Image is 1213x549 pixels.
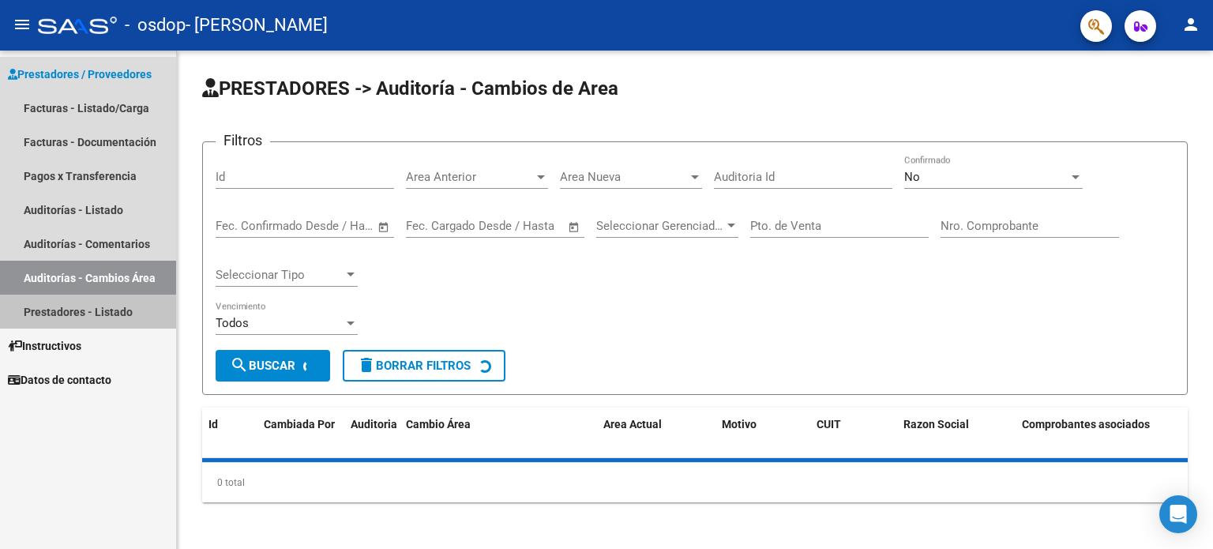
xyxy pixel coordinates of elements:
[375,218,393,236] button: Open calendar
[230,355,249,374] mat-icon: search
[216,268,344,282] span: Seleccionar Tipo
[596,219,724,233] span: Seleccionar Gerenciador
[216,316,249,330] span: Todos
[904,170,920,184] span: No
[406,170,534,184] span: Area Anterior
[216,350,330,382] button: Buscar
[817,418,841,431] span: CUIT
[1159,495,1197,533] div: Open Intercom Messenger
[565,218,584,236] button: Open calendar
[281,219,358,233] input: End date
[8,371,111,389] span: Datos de contacto
[903,418,969,431] span: Razon Social
[406,219,457,233] input: Start date
[351,418,397,431] span: Auditoria
[597,408,715,477] datatable-header-cell: Area Actual
[406,418,471,431] span: Cambio Área
[186,8,328,43] span: - [PERSON_NAME]
[1181,15,1200,34] mat-icon: person
[216,130,270,152] h3: Filtros
[357,359,471,373] span: Borrar Filtros
[8,337,81,355] span: Instructivos
[208,418,218,431] span: Id
[560,170,688,184] span: Area Nueva
[722,418,757,431] span: Motivo
[230,359,295,373] span: Buscar
[202,408,257,477] datatable-header-cell: Id
[8,66,152,83] span: Prestadores / Proveedores
[202,463,1188,502] div: 0 total
[471,219,548,233] input: End date
[344,408,400,477] datatable-header-cell: Auditoria
[264,418,335,431] span: Cambiada Por
[400,408,597,477] datatable-header-cell: Cambio Área
[897,408,1016,477] datatable-header-cell: Razon Social
[1016,408,1213,477] datatable-header-cell: Comprobantes asociados
[257,408,344,477] datatable-header-cell: Cambiada Por
[343,350,505,382] button: Borrar Filtros
[202,77,618,100] span: PRESTADORES -> Auditoría - Cambios de Area
[125,8,186,43] span: - osdop
[357,355,376,374] mat-icon: delete
[13,15,32,34] mat-icon: menu
[603,418,662,431] span: Area Actual
[1022,418,1150,431] span: Comprobantes asociados
[715,408,810,477] datatable-header-cell: Motivo
[216,219,267,233] input: Start date
[810,408,897,477] datatable-header-cell: CUIT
